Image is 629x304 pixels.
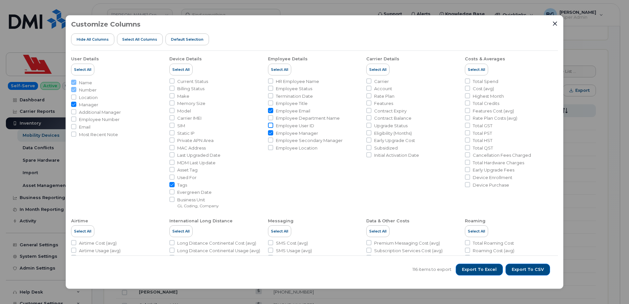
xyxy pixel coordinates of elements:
span: Roaming Voice Cost (avg) [473,255,527,261]
span: Carrier [374,78,389,85]
span: Upgrade Status [374,123,408,129]
span: Airtime Cost (avg) [79,240,117,246]
button: Select All [268,225,291,237]
span: Cancellation Fees Charged [473,152,531,158]
span: Select All [74,67,91,72]
span: Employee Email [276,108,310,114]
span: Employee Secondary Manager [276,137,343,144]
span: Eligibility (Months) [374,130,412,136]
span: Private APN Area [177,137,214,144]
span: Long Distance Continental Usage (avg) [177,248,260,254]
span: Location [79,94,98,101]
div: International Long Distance [169,218,233,224]
span: Roaming Cost (avg) [473,248,514,254]
span: Export to CSV [512,267,544,273]
div: Roaming [465,218,486,224]
span: Business Unit [177,197,219,203]
span: SMS Usage (avg) [276,248,312,254]
span: MAC Address [177,145,206,151]
span: Total SMS Usage [276,255,312,261]
span: Account [374,86,392,92]
button: Select All [465,225,488,237]
span: Early Upgrade Cost [374,137,415,144]
span: Employee Manager [276,130,318,136]
span: MDM Last Update [177,160,216,166]
span: Model [177,108,191,114]
span: Initial Activation Date [374,152,419,158]
span: Long Distance Continental Cost (avg) [177,240,256,246]
button: Select All [268,64,291,75]
span: Device Enrollment [473,174,512,181]
div: Costs & Averages [465,56,505,62]
span: Employee Department Name [276,115,340,121]
span: Airtime Usage (avg) [79,248,121,254]
span: Early Upgrade Fees [473,167,514,173]
span: Premium Messaging Cost (avg) [374,240,440,246]
span: Carrier IMEI [177,115,201,121]
button: Select All [169,64,193,75]
span: Highest Month [473,93,504,99]
button: Select All [366,64,390,75]
span: Select All [369,67,387,72]
span: Current Status [177,78,208,85]
span: Select All [271,229,288,234]
span: Email [79,124,90,130]
span: Contract Balance [374,115,411,121]
button: Close [552,21,558,27]
span: Last Upgraded Date [177,152,220,158]
span: Features [374,100,393,107]
div: Employee Details [268,56,308,62]
span: 116 items to export [412,266,451,273]
span: Cost (avg) [473,86,494,92]
span: Termination Date [276,93,313,99]
span: Default Selection [171,37,203,42]
button: Default Selection [165,33,209,45]
div: Airtime [71,218,88,224]
span: Select All [271,67,288,72]
button: Select All [71,225,94,237]
span: Total Hardware Charges [473,160,524,166]
h3: Customize Columns [71,21,141,28]
button: Hide All Columns [71,33,114,45]
button: Select all Columns [117,33,163,45]
span: Number [79,87,97,93]
span: Subscription Services Cost (avg) [374,248,443,254]
div: User Details [71,56,99,62]
span: Employee Location [276,145,317,151]
span: Manager [79,102,98,108]
span: Subsidized [374,145,398,151]
span: Additional Manager [79,109,121,115]
span: SIM [177,123,185,129]
span: Employee Title [276,100,308,107]
span: Employee User ID [276,123,314,129]
span: Most Recent Note [79,132,118,138]
span: Total QST [473,145,493,151]
span: Export to Excel [462,267,497,273]
span: Used For [177,174,197,181]
span: Total Roaming Cost [473,240,514,246]
small: GL Coding, Company [177,203,219,208]
span: Memory Size [177,100,205,107]
span: Contract Expiry [374,108,407,114]
span: Select All [468,67,485,72]
span: 411 Services Cost (avg) [374,255,421,261]
span: Total GST [473,123,492,129]
span: Select All [172,229,190,234]
span: Select All [468,229,485,234]
span: Total Airtime Usage [79,255,120,261]
span: Tags [177,182,187,188]
span: HR Employee Name [276,78,319,85]
div: Messaging [268,218,294,224]
span: Rate Plan [374,93,394,99]
span: Hide All Columns [77,37,109,42]
span: Total Long Distance Continental Usage [177,255,260,261]
button: Select All [465,64,488,75]
button: Select All [169,225,193,237]
span: Name [79,80,92,86]
span: Select All [172,67,190,72]
button: Export to Excel [456,264,503,275]
span: Select All [74,229,91,234]
span: Select all Columns [122,37,157,42]
button: Export to CSV [505,264,550,275]
div: Carrier Details [366,56,399,62]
